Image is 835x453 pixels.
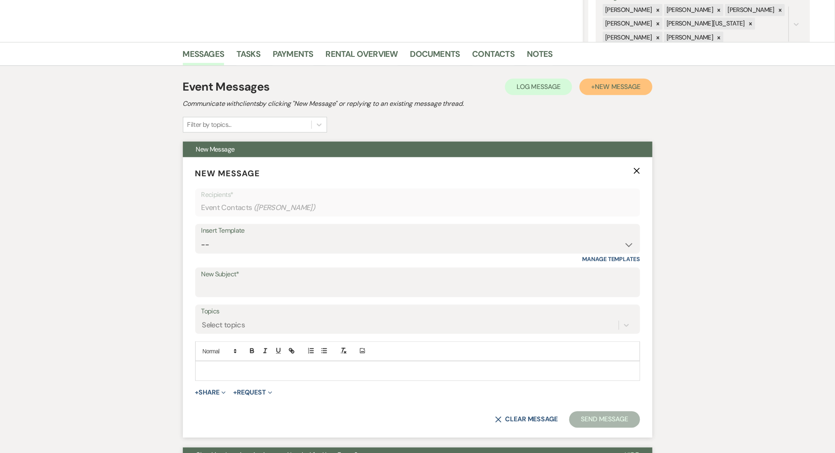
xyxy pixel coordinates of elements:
[580,79,652,95] button: +New Message
[664,32,715,44] div: [PERSON_NAME]
[201,200,634,216] div: Event Contacts
[603,32,654,44] div: [PERSON_NAME]
[187,120,232,130] div: Filter by topics...
[603,18,654,30] div: [PERSON_NAME]
[569,411,640,428] button: Send Message
[527,47,553,65] a: Notes
[495,416,558,423] button: Clear message
[254,202,316,213] span: ( [PERSON_NAME] )
[195,168,260,179] span: New Message
[725,4,776,16] div: [PERSON_NAME]
[195,389,199,396] span: +
[595,82,641,91] span: New Message
[201,225,634,237] div: Insert Template
[273,47,313,65] a: Payments
[517,82,561,91] span: Log Message
[236,47,260,65] a: Tasks
[664,18,746,30] div: [PERSON_NAME][US_STATE]
[326,47,398,65] a: Rental Overview
[201,189,634,200] p: Recipients*
[202,320,245,331] div: Select topics
[201,306,634,318] label: Topics
[582,255,640,263] a: Manage Templates
[195,389,226,396] button: Share
[183,47,225,65] a: Messages
[196,145,235,154] span: New Message
[183,78,270,96] h1: Event Messages
[410,47,460,65] a: Documents
[472,47,515,65] a: Contacts
[233,389,272,396] button: Request
[505,79,572,95] button: Log Message
[664,4,715,16] div: [PERSON_NAME]
[183,99,653,109] h2: Communicate with clients by clicking "New Message" or replying to an existing message thread.
[201,269,634,280] label: New Subject*
[233,389,237,396] span: +
[603,4,654,16] div: [PERSON_NAME]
